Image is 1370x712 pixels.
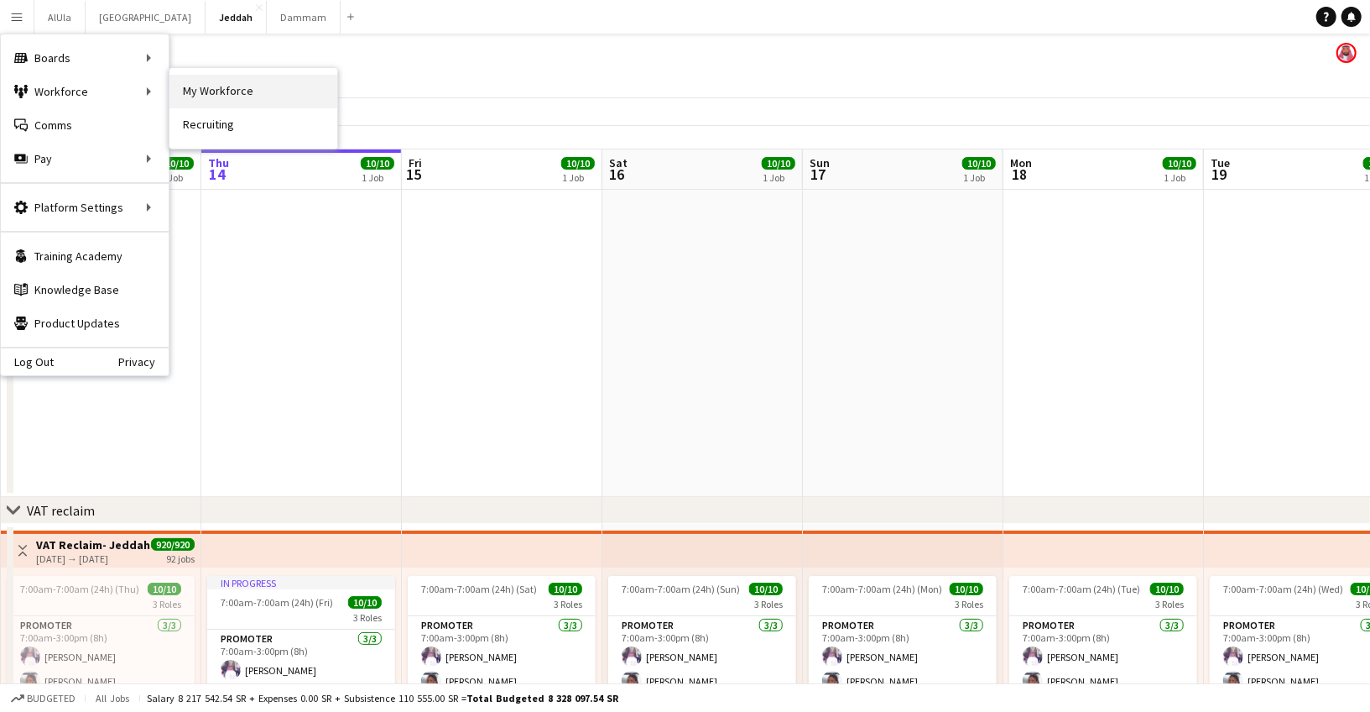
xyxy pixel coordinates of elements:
span: 10/10 [361,157,394,170]
span: Budgeted [27,693,76,704]
span: 10/10 [1150,583,1184,595]
span: 7:00am-7:00am (24h) (Sun) [622,583,740,595]
button: AlUla [34,1,86,34]
span: 10/10 [950,583,983,595]
div: 1 Job [763,171,794,184]
span: 16 [607,165,628,184]
div: Platform Settings [1,191,169,224]
a: Training Academy [1,239,169,273]
span: Mon [1010,155,1032,170]
span: Sat [609,155,628,170]
div: VAT reclaim [27,502,95,519]
span: 7:00am-7:00am (24h) (Tue) [1023,583,1140,595]
span: 10/10 [148,583,181,595]
span: 19 [1208,165,1230,184]
a: Privacy [118,355,169,369]
span: 10/10 [1163,157,1196,170]
div: 1 Job [562,171,594,184]
span: 3 Roles [955,598,983,610]
span: 7:00am-7:00am (24h) (Mon) [822,583,942,595]
a: Knowledge Base [1,273,169,306]
div: [DATE] → [DATE] [36,552,150,565]
button: [GEOGRAPHIC_DATA] [86,1,206,34]
app-user-avatar: Mohammed Almohaser [1336,43,1357,63]
span: 15 [406,165,422,184]
span: 10/10 [561,157,595,170]
div: Pay [1,142,169,175]
div: 92 jobs [166,551,195,565]
span: 10/10 [160,157,194,170]
a: Recruiting [169,108,337,142]
span: 7:00am-7:00am (24h) (Thu) [20,583,139,595]
span: 3 Roles [153,598,181,610]
span: 3 Roles [754,598,783,610]
span: 10/10 [749,583,783,595]
span: All jobs [92,692,133,704]
span: Thu [208,155,229,170]
a: Log Out [1,355,54,369]
span: 3 Roles [554,598,582,610]
div: 1 Job [161,171,193,184]
span: 920/920 [151,538,195,551]
span: 10/10 [762,157,795,170]
div: 1 Job [1164,171,1195,184]
span: 14 [206,165,229,184]
button: Budgeted [8,689,78,708]
span: 3 Roles [1155,598,1184,610]
span: Tue [1211,155,1230,170]
div: Boards [1,41,169,75]
div: 1 Job [362,171,393,184]
a: My Workforce [169,75,337,108]
a: Product Updates [1,306,169,340]
span: 18 [1008,165,1032,184]
button: Jeddah [206,1,267,34]
span: 7:00am-7:00am (24h) (Wed) [1223,583,1343,595]
div: Workforce [1,75,169,108]
span: 7:00am-7:00am (24h) (Fri) [221,596,333,609]
span: 10/10 [549,583,582,595]
div: 1 Job [963,171,995,184]
span: 3 Roles [353,611,382,624]
div: Salary 8 217 542.54 SR + Expenses 0.00 SR + Subsistence 110 555.00 SR = [147,692,618,704]
h3: VAT Reclaim- Jeddah [36,537,150,552]
a: Comms [1,108,169,142]
span: Sun [810,155,830,170]
span: Fri [409,155,422,170]
span: 10/10 [348,596,382,609]
span: 17 [807,165,830,184]
span: 10/10 [962,157,996,170]
span: Total Budgeted 8 328 097.54 SR [466,692,618,704]
div: In progress [207,576,395,589]
span: 7:00am-7:00am (24h) (Sat) [421,583,537,595]
button: Dammam [267,1,341,34]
